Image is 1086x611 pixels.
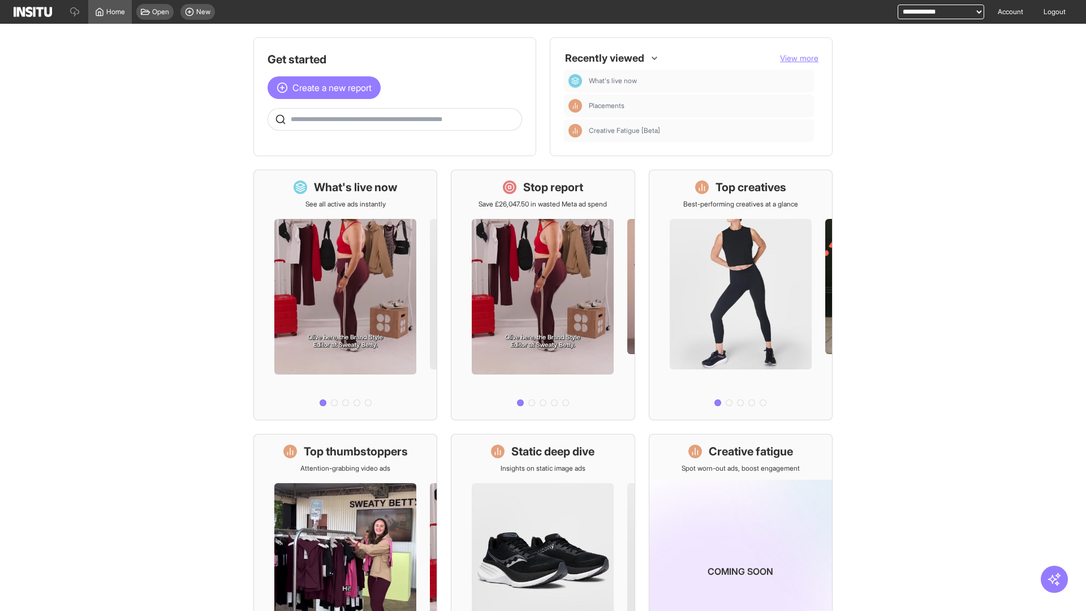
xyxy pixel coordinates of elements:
[780,53,818,63] span: View more
[649,170,833,420] a: Top creativesBest-performing creatives at a glance
[568,99,582,113] div: Insights
[305,200,386,209] p: See all active ads instantly
[300,464,390,473] p: Attention-grabbing video ads
[589,76,809,85] span: What's live now
[268,51,522,67] h1: Get started
[568,74,582,88] div: Dashboard
[14,7,52,17] img: Logo
[683,200,798,209] p: Best-performing creatives at a glance
[589,126,660,135] span: Creative Fatigue [Beta]
[589,126,809,135] span: Creative Fatigue [Beta]
[589,76,637,85] span: What's live now
[716,179,786,195] h1: Top creatives
[106,7,125,16] span: Home
[501,464,585,473] p: Insights on static image ads
[451,170,635,420] a: Stop reportSave £26,047.50 in wasted Meta ad spend
[152,7,169,16] span: Open
[196,7,210,16] span: New
[568,124,582,137] div: Insights
[268,76,381,99] button: Create a new report
[253,170,437,420] a: What's live nowSee all active ads instantly
[589,101,809,110] span: Placements
[314,179,398,195] h1: What's live now
[511,444,594,459] h1: Static deep dive
[292,81,372,94] span: Create a new report
[523,179,583,195] h1: Stop report
[589,101,624,110] span: Placements
[780,53,818,64] button: View more
[479,200,607,209] p: Save £26,047.50 in wasted Meta ad spend
[304,444,408,459] h1: Top thumbstoppers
